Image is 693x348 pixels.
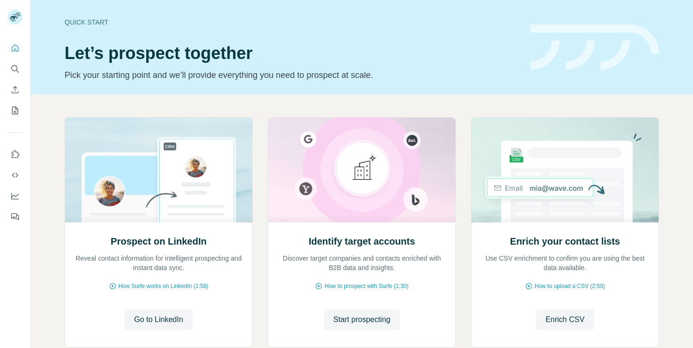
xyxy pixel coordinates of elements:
h1: Let’s prospect together [65,44,519,63]
span: Enrich CSV [545,314,585,325]
button: Use Surfe API [8,167,23,184]
button: Quick start [8,40,23,57]
p: Discover target companies and contacts enriched with B2B data and insights. [278,254,446,272]
span: How to prospect with Surfe (1:30) [324,282,408,290]
img: Enrich your contact lists [471,118,659,222]
div: Quick start [65,17,519,27]
p: Use CSV enrichment to confirm you are using the best data available. [481,254,649,272]
h2: Enrich your contact lists [510,235,620,248]
span: Go to LinkedIn [134,314,183,325]
p: Pick your starting point and we’ll provide everything you need to prospect at scale. [65,68,519,82]
img: banner [530,25,659,70]
button: Start prospecting [324,309,400,330]
button: Use Surfe on LinkedIn [8,146,23,163]
span: How to upload a CSV (2:59) [535,282,605,290]
button: Enrich CSV [8,81,23,98]
span: How Surfe works on LinkedIn (1:58) [118,282,208,290]
button: Search [8,60,23,77]
button: Feedback [8,208,23,225]
h2: Prospect on LinkedIn [111,235,206,248]
img: Prospect on LinkedIn [65,118,253,222]
span: Start prospecting [333,314,390,325]
button: Go to LinkedIn [124,309,192,330]
button: Enrich CSV [536,309,594,330]
img: Identify target accounts [268,118,456,222]
h2: Identify target accounts [309,235,415,248]
button: My lists [8,102,23,119]
p: Reveal contact information for intelligent prospecting and instant data sync. [74,254,243,272]
button: Dashboard [8,187,23,204]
